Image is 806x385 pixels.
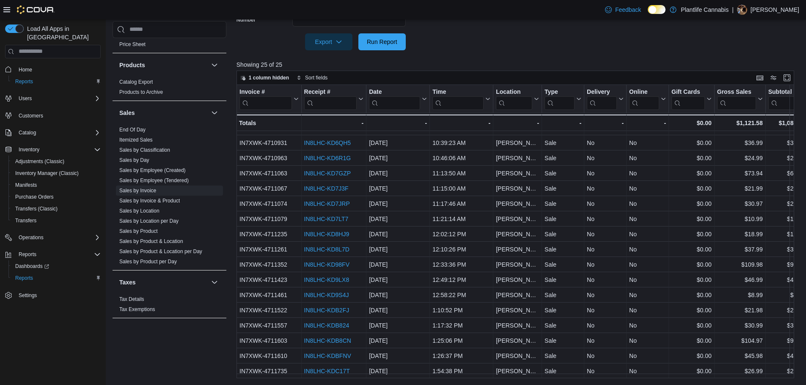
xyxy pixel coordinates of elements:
[12,216,40,226] a: Transfers
[239,153,299,163] div: IN7XWK-4710963
[119,238,183,244] a: Sales by Product & Location
[119,248,202,254] a: Sales by Product & Location per Day
[19,251,36,258] span: Reports
[239,214,299,224] div: IN7XWK-4711079
[671,244,712,254] div: $0.00
[12,168,101,178] span: Inventory Manager (Classic)
[629,199,666,209] div: No
[717,183,763,194] div: $21.99
[8,272,104,284] button: Reports
[496,183,539,194] div: [PERSON_NAME]
[119,41,146,47] a: Price Sheet
[369,259,427,270] div: [DATE]
[15,64,101,75] span: Home
[768,153,805,163] div: $24.99
[15,232,47,243] button: Operations
[587,199,624,209] div: No
[768,229,805,239] div: $18.99
[119,278,208,287] button: Taxes
[369,229,427,239] div: [DATE]
[768,138,805,148] div: $32.99
[304,337,351,344] a: IN8LHC-KDB8CN
[19,146,39,153] span: Inventory
[717,88,756,96] div: Gross Sales
[8,215,104,227] button: Transfers
[717,244,763,254] div: $37.99
[717,123,763,133] div: $74.99
[545,88,581,109] button: Type
[369,138,427,148] div: [DATE]
[671,153,712,163] div: $0.00
[717,199,763,209] div: $30.97
[310,33,347,50] span: Export
[15,145,43,155] button: Inventory
[587,88,624,109] button: Delivery
[717,153,763,163] div: $24.99
[12,204,101,214] span: Transfers (Classic)
[119,147,170,153] a: Sales by Classification
[119,218,179,224] span: Sales by Location per Day
[15,217,36,224] span: Transfers
[629,244,666,254] div: No
[432,244,490,254] div: 12:10:26 PM
[305,74,327,81] span: Sort fields
[496,88,539,109] button: Location
[19,66,32,73] span: Home
[732,5,734,15] p: |
[432,168,490,178] div: 11:13:50 AM
[293,73,331,83] button: Sort fields
[432,259,490,270] div: 12:33:36 PM
[629,153,666,163] div: No
[304,261,349,268] a: IN8LHC-KD98FV
[545,183,581,194] div: Sale
[119,79,153,85] a: Catalog Export
[671,88,712,109] button: Gift Cards
[15,232,101,243] span: Operations
[545,168,581,178] div: Sale
[119,167,186,174] span: Sales by Employee (Created)
[768,199,805,209] div: $29.42
[671,88,705,96] div: Gift Cards
[768,259,805,270] div: $99.98
[119,137,153,143] a: Itemized Sales
[629,88,659,109] div: Online
[12,216,101,226] span: Transfers
[587,168,624,178] div: No
[629,259,666,270] div: No
[587,153,624,163] div: No
[119,157,149,163] a: Sales by Day
[119,167,186,173] a: Sales by Employee (Created)
[304,200,349,207] a: IN8LHC-KD7JRP
[19,292,37,299] span: Settings
[304,368,349,374] a: IN8LHC-KDC17T
[15,78,33,85] span: Reports
[587,118,624,128] div: -
[113,39,226,53] div: Pricing
[304,216,348,222] a: IN8LHC-KD7LT7
[629,214,666,224] div: No
[239,229,299,239] div: IN7XWK-4711235
[648,5,666,14] input: Dark Mode
[119,259,177,265] a: Sales by Product per Day
[369,199,427,209] div: [DATE]
[2,289,104,301] button: Settings
[15,110,101,121] span: Customers
[496,259,539,270] div: [PERSON_NAME]
[304,88,363,109] button: Receipt #
[239,88,292,96] div: Invoice #
[432,123,490,133] div: 10:38:40 AM
[304,246,349,253] a: IN8LHC-KD8L7D
[15,145,101,155] span: Inventory
[717,259,763,270] div: $109.98
[629,88,659,96] div: Online
[629,229,666,239] div: No
[545,259,581,270] div: Sale
[671,229,712,239] div: $0.00
[239,259,299,270] div: IN7XWK-4711352
[239,118,299,128] div: Totals
[2,63,104,76] button: Home
[304,352,351,359] a: IN8LHC-KDBFNV
[8,76,104,87] button: Reports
